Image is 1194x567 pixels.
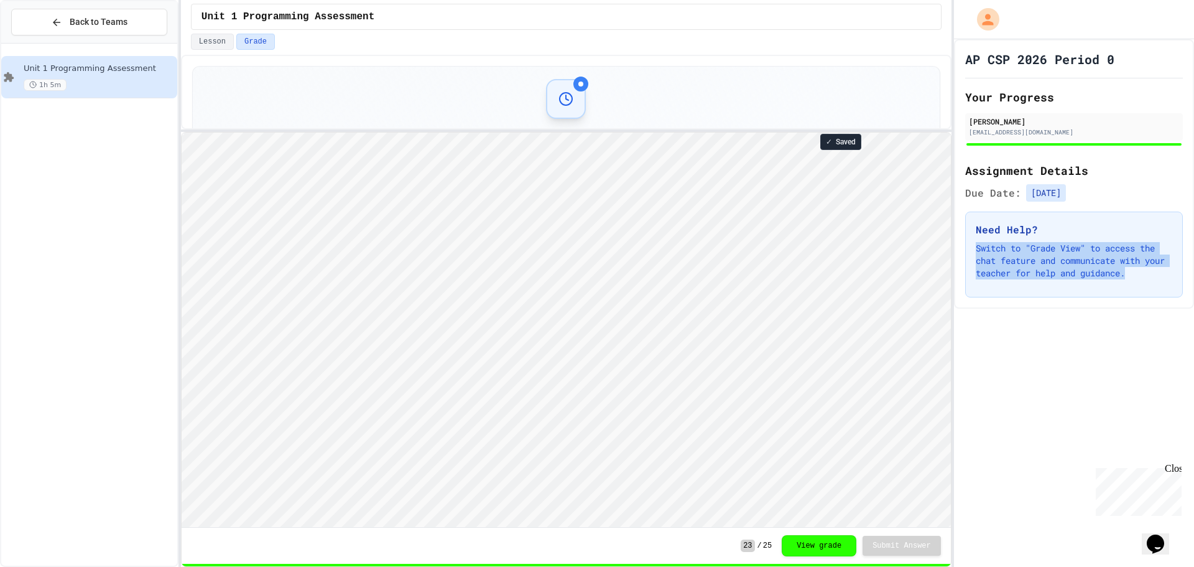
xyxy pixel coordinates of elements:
span: 23 [741,540,754,552]
span: Unit 1 Programming Assessment [24,63,175,74]
iframe: chat widget [1142,517,1182,555]
button: View grade [782,535,856,556]
div: My Account [964,5,1002,34]
h2: Assignment Details [965,162,1183,179]
span: Due Date: [965,185,1021,200]
span: Back to Teams [70,16,127,29]
span: 1h 5m [24,79,67,91]
iframe: chat widget [1091,463,1182,516]
button: Back to Teams [11,9,167,35]
span: Saved [836,137,856,147]
h2: Your Progress [965,88,1183,106]
p: Switch to "Grade View" to access the chat feature and communicate with your teacher for help and ... [976,242,1172,279]
div: Chat with us now!Close [5,5,86,79]
span: [DATE] [1026,184,1066,202]
h1: AP CSP 2026 Period 0 [965,50,1114,68]
h3: Need Help? [976,222,1172,237]
span: 25 [763,541,772,551]
button: Lesson [191,34,234,50]
span: / [757,541,762,551]
span: Unit 1 Programming Assessment [201,9,374,24]
span: ✓ [826,137,832,147]
div: [EMAIL_ADDRESS][DOMAIN_NAME] [969,128,1179,137]
div: [PERSON_NAME] [969,116,1179,127]
span: Submit Answer [872,541,931,551]
iframe: Snap! Programming Environment [182,133,951,527]
button: Submit Answer [863,536,941,556]
button: Grade [236,34,275,50]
